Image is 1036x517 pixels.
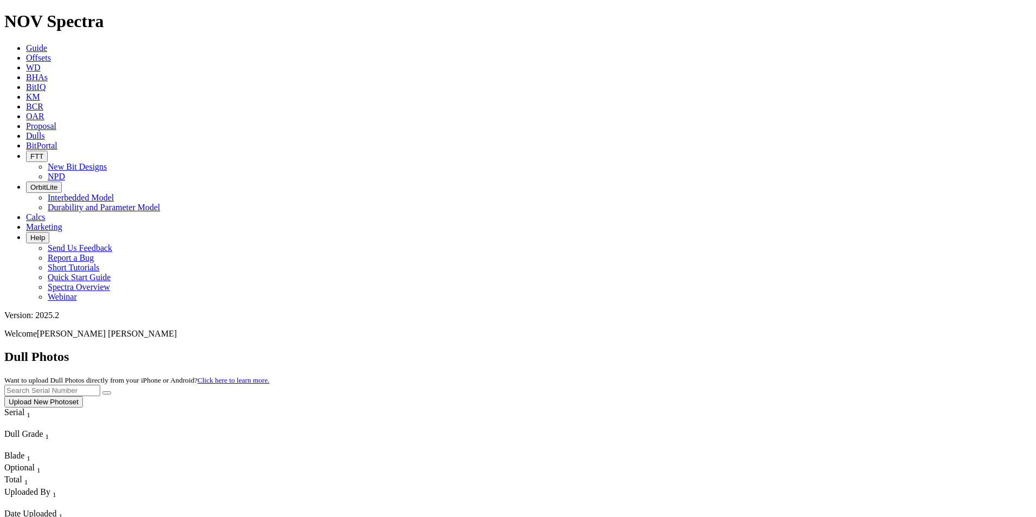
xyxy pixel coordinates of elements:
div: Sort None [4,463,42,475]
a: OAR [26,112,44,121]
span: Sort None [37,463,41,472]
sub: 1 [53,490,56,499]
div: Column Menu [4,441,80,451]
button: Upload New Photoset [4,396,83,408]
div: Sort None [4,475,42,487]
a: Dulls [26,131,45,140]
p: Welcome [4,329,1032,339]
a: Spectra Overview [48,282,110,292]
sub: 1 [24,479,28,487]
span: Sort None [46,429,49,438]
div: Dull Grade Sort None [4,429,80,441]
span: Dull Grade [4,429,43,438]
div: Serial Sort None [4,408,50,419]
a: BHAs [26,73,48,82]
span: Sort None [24,475,28,484]
span: Serial [4,408,24,417]
div: Column Menu [4,499,106,509]
div: Sort None [4,451,42,463]
a: Marketing [26,222,62,231]
a: Calcs [26,212,46,222]
sub: 1 [27,411,30,419]
span: Total [4,475,22,484]
sub: 1 [46,432,49,441]
div: Sort None [4,408,50,429]
div: Sort None [4,429,80,451]
div: Uploaded By Sort None [4,487,106,499]
sub: 1 [37,466,41,474]
small: Want to upload Dull Photos directly from your iPhone or Android? [4,376,269,384]
a: New Bit Designs [48,162,107,171]
div: Column Menu [4,419,50,429]
a: BCR [26,102,43,111]
div: Sort None [4,487,106,509]
sub: 1 [27,454,30,462]
a: Report a Bug [48,253,94,262]
span: Sort None [27,451,30,460]
span: Sort None [27,408,30,417]
a: Guide [26,43,47,53]
div: Version: 2025.2 [4,311,1032,320]
a: KM [26,92,40,101]
span: Blade [4,451,24,460]
a: Click here to learn more. [198,376,270,384]
a: Short Tutorials [48,263,100,272]
a: Offsets [26,53,51,62]
button: FTT [26,151,48,162]
a: Durability and Parameter Model [48,203,160,212]
a: Interbedded Model [48,193,114,202]
a: Webinar [48,292,77,301]
a: NPD [48,172,65,181]
span: Sort None [53,487,56,496]
a: WD [26,63,41,72]
span: Uploaded By [4,487,50,496]
span: Optional [4,463,35,472]
h2: Dull Photos [4,350,1032,364]
a: Send Us Feedback [48,243,112,253]
a: Proposal [26,121,56,131]
a: Quick Start Guide [48,273,111,282]
div: Total Sort None [4,475,42,487]
span: Help [30,234,45,242]
div: Blade Sort None [4,451,42,463]
span: [PERSON_NAME] [PERSON_NAME] [37,329,177,338]
button: Help [26,232,49,243]
a: BitPortal [26,141,57,150]
div: Optional Sort None [4,463,42,475]
span: FTT [30,152,43,160]
span: OrbitLite [30,183,57,191]
a: BitIQ [26,82,46,92]
input: Search Serial Number [4,385,100,396]
h1: NOV Spectra [4,11,1032,31]
button: OrbitLite [26,182,62,193]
